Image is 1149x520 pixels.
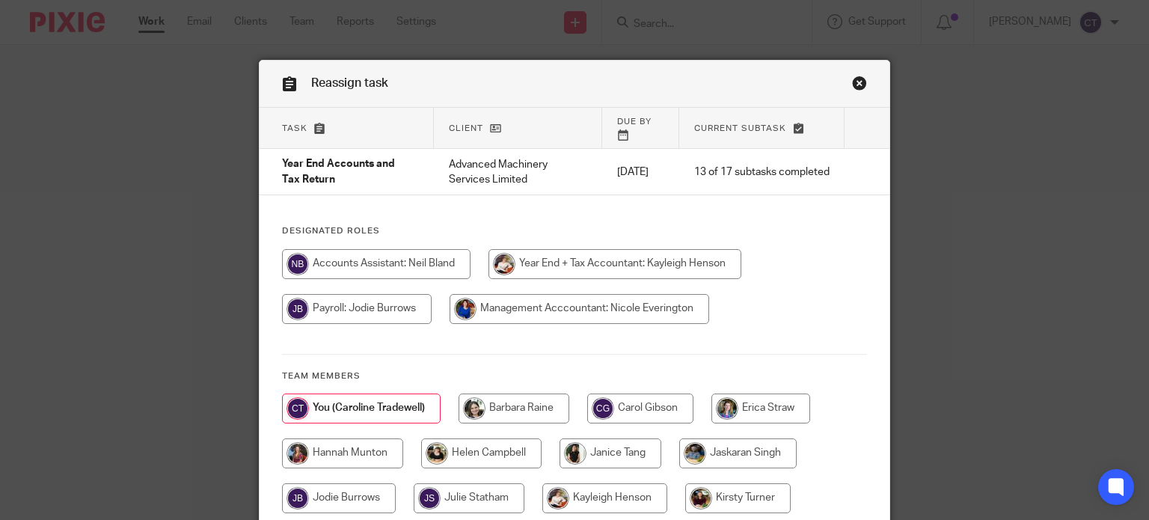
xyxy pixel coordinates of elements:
span: Current subtask [694,124,786,132]
p: [DATE] [617,165,664,180]
td: 13 of 17 subtasks completed [679,149,845,195]
h4: Designated Roles [282,225,868,237]
span: Reassign task [311,77,388,89]
a: Close this dialog window [852,76,867,96]
span: Year End Accounts and Tax Return [282,159,395,186]
span: Client [449,124,483,132]
h4: Team members [282,370,868,382]
p: Advanced Machinery Services Limited [449,157,588,188]
span: Due by [617,117,652,126]
span: Task [282,124,307,132]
